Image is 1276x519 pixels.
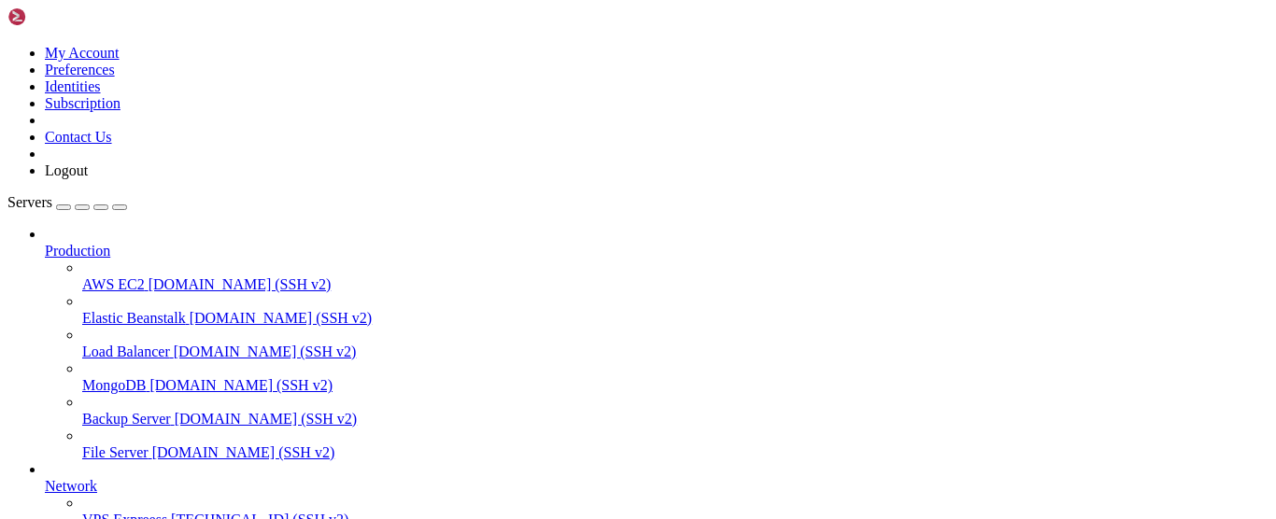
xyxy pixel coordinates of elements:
[174,344,357,359] span: [DOMAIN_NAME] (SSH v2)
[149,377,333,393] span: [DOMAIN_NAME] (SSH v2)
[45,478,97,494] span: Network
[45,45,120,61] a: My Account
[7,194,127,210] a: Servers
[45,62,115,77] a: Preferences
[82,344,1269,360] a: Load Balancer [DOMAIN_NAME] (SSH v2)
[45,226,1269,461] li: Production
[82,310,186,326] span: Elastic Beanstalk
[82,411,171,427] span: Backup Server
[45,162,88,178] a: Logout
[82,327,1269,360] li: Load Balancer [DOMAIN_NAME] (SSH v2)
[45,478,1269,495] a: Network
[45,95,121,111] a: Subscription
[82,276,145,292] span: AWS EC2
[82,411,1269,428] a: Backup Server [DOMAIN_NAME] (SSH v2)
[152,444,335,460] span: [DOMAIN_NAME] (SSH v2)
[7,194,52,210] span: Servers
[190,310,373,326] span: [DOMAIN_NAME] (SSH v2)
[82,344,170,359] span: Load Balancer
[45,243,110,259] span: Production
[82,444,1269,461] a: File Server [DOMAIN_NAME] (SSH v2)
[82,377,146,393] span: MongoDB
[7,7,115,26] img: Shellngn
[82,394,1269,428] li: Backup Server [DOMAIN_NAME] (SSH v2)
[82,310,1269,327] a: Elastic Beanstalk [DOMAIN_NAME] (SSH v2)
[82,293,1269,327] li: Elastic Beanstalk [DOMAIN_NAME] (SSH v2)
[82,276,1269,293] a: AWS EC2 [DOMAIN_NAME] (SSH v2)
[82,444,149,460] span: File Server
[149,276,332,292] span: [DOMAIN_NAME] (SSH v2)
[45,243,1269,259] a: Production
[45,78,101,94] a: Identities
[82,377,1269,394] a: MongoDB [DOMAIN_NAME] (SSH v2)
[82,360,1269,394] li: MongoDB [DOMAIN_NAME] (SSH v2)
[82,428,1269,461] li: File Server [DOMAIN_NAME] (SSH v2)
[82,259,1269,293] li: AWS EC2 [DOMAIN_NAME] (SSH v2)
[45,129,112,145] a: Contact Us
[175,411,358,427] span: [DOMAIN_NAME] (SSH v2)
